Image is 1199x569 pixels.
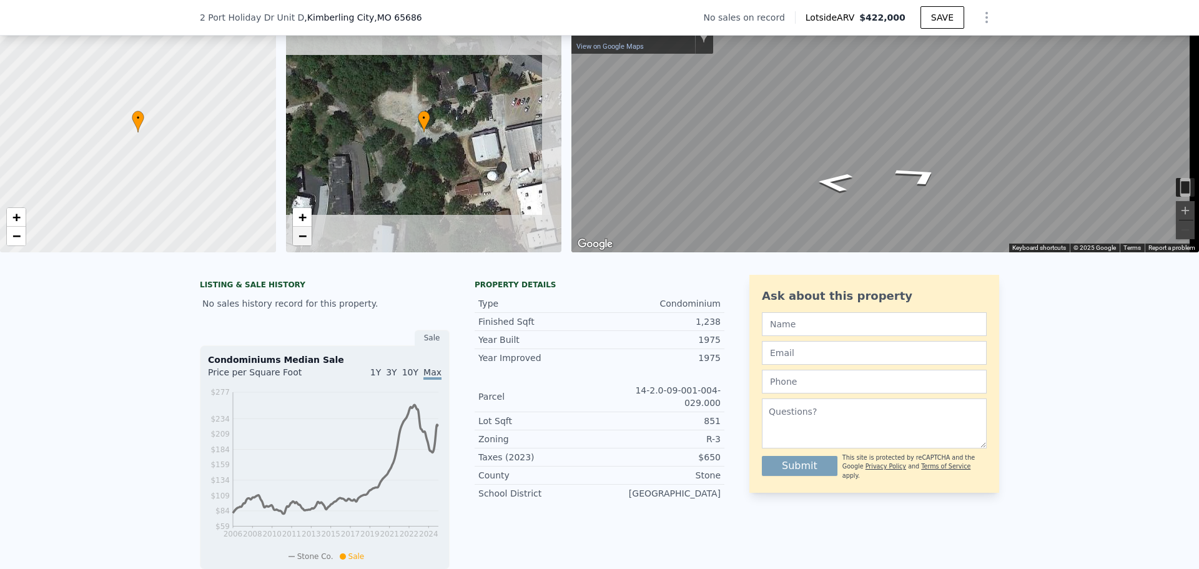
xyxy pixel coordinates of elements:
[974,5,999,30] button: Show Options
[374,12,422,22] span: , MO 65686
[478,487,599,500] div: School District
[12,228,21,244] span: −
[210,415,230,423] tspan: $234
[293,208,312,227] a: Zoom in
[478,451,599,463] div: Taxes (2023)
[1176,201,1195,220] button: Zoom in
[360,530,380,538] tspan: 2019
[576,42,644,51] a: View on Google Maps
[762,312,987,336] input: Name
[1073,244,1116,251] span: © 2025 Google
[571,12,1199,252] div: Map
[478,433,599,445] div: Zoning
[599,352,721,364] div: 1975
[920,6,964,29] button: SAVE
[215,507,230,515] tspan: $84
[210,476,230,485] tspan: $134
[704,11,795,24] div: No sales on record
[575,236,616,252] a: Open this area in Google Maps (opens a new window)
[1176,220,1195,239] button: Zoom out
[282,530,302,538] tspan: 2011
[762,370,987,393] input: Phone
[478,334,599,346] div: Year Built
[7,208,26,227] a: Zoom in
[599,487,721,500] div: [GEOGRAPHIC_DATA]
[1123,244,1141,251] a: Terms (opens in new tab)
[806,11,859,24] span: Lotside ARV
[699,29,708,43] a: Show location on map
[297,552,333,561] span: Stone Co.
[599,469,721,482] div: Stone
[386,367,397,377] span: 3Y
[210,388,230,397] tspan: $277
[210,492,230,500] tspan: $109
[419,530,438,538] tspan: 2024
[801,168,867,197] path: Go Northwest, Kimberling City Ctr Ln
[132,111,144,132] div: •
[210,445,230,454] tspan: $184
[1148,244,1195,251] a: Report a problem
[400,530,419,538] tspan: 2022
[478,297,599,310] div: Type
[762,456,837,476] button: Submit
[293,227,312,245] a: Zoom out
[423,367,442,380] span: Max
[762,287,987,305] div: Ask about this property
[243,530,262,538] tspan: 2008
[380,530,399,538] tspan: 2021
[859,12,905,22] span: $422,000
[341,530,360,538] tspan: 2017
[208,354,442,366] div: Condominiums Median Sale
[1012,244,1066,252] button: Keyboard shortcuts
[200,11,304,24] span: 2 Port Holiday Dr Unit D
[478,390,599,403] div: Parcel
[415,330,450,346] div: Sale
[215,522,230,531] tspan: $59
[842,453,987,480] div: This site is protected by reCAPTCHA and the Google and apply.
[575,236,616,252] img: Google
[599,297,721,310] div: Condominium
[12,209,21,225] span: +
[599,433,721,445] div: R-3
[298,209,306,225] span: +
[599,415,721,427] div: 851
[478,415,599,427] div: Lot Sqft
[478,469,599,482] div: County
[298,228,306,244] span: −
[762,341,987,365] input: Email
[599,334,721,346] div: 1975
[208,366,325,386] div: Price per Square Foot
[921,463,970,470] a: Terms of Service
[478,315,599,328] div: Finished Sqft
[321,530,340,538] tspan: 2015
[1176,178,1195,197] button: Toggle motion tracking
[571,12,1199,252] div: Street View
[478,352,599,364] div: Year Improved
[224,530,243,538] tspan: 2006
[132,112,144,124] span: •
[874,159,964,192] path: Go East, Kimberling City Ctr Ln
[200,280,450,292] div: LISTING & SALE HISTORY
[866,463,906,470] a: Privacy Policy
[418,112,430,124] span: •
[402,367,418,377] span: 10Y
[599,384,721,409] div: 14-2.0-09-001-004-029.000
[475,280,724,290] div: Property details
[302,530,321,538] tspan: 2013
[418,111,430,132] div: •
[348,552,365,561] span: Sale
[370,367,381,377] span: 1Y
[304,11,422,24] span: , Kimberling City
[599,451,721,463] div: $650
[200,292,450,315] div: No sales history record for this property.
[210,430,230,438] tspan: $209
[7,227,26,245] a: Zoom out
[262,530,282,538] tspan: 2010
[599,315,721,328] div: 1,238
[210,460,230,469] tspan: $159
